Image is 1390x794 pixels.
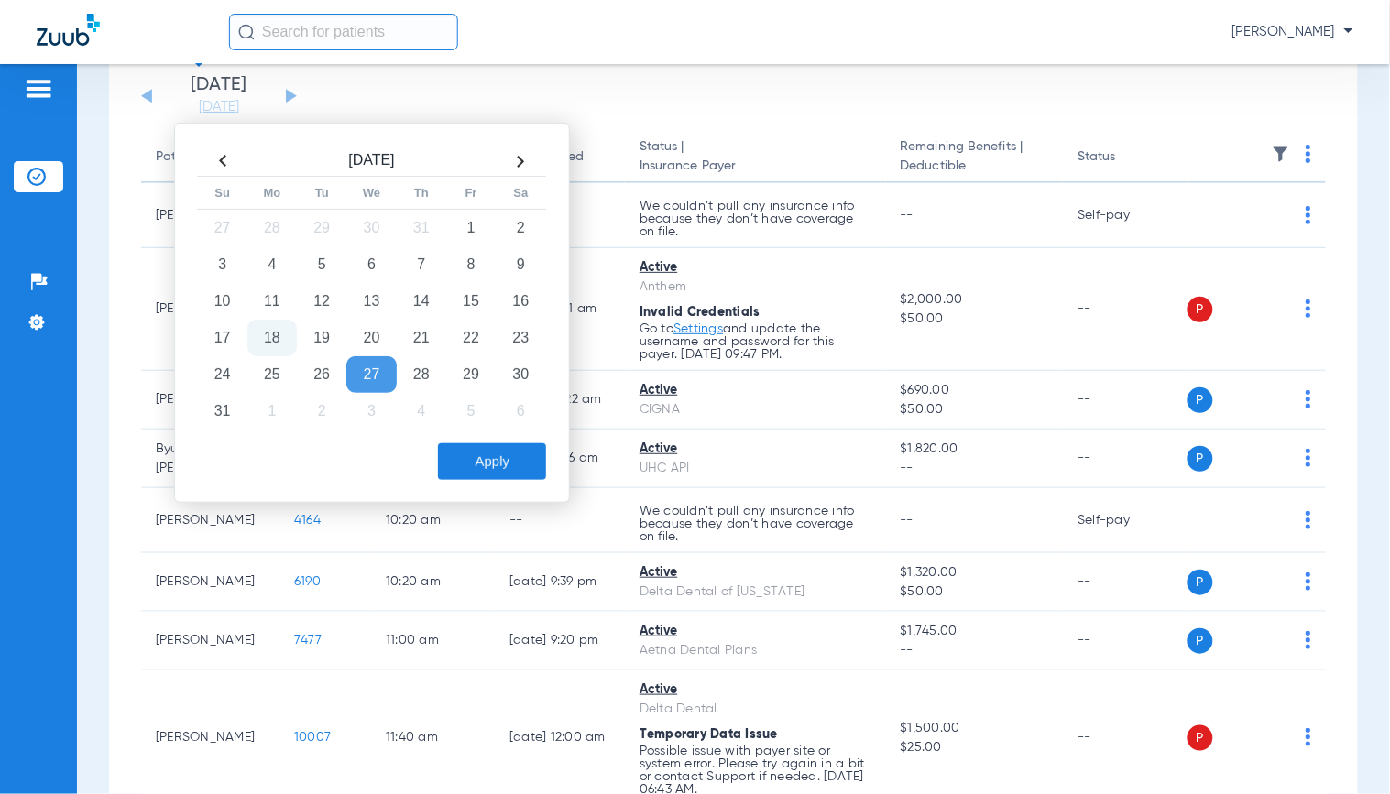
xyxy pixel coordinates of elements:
span: $50.00 [901,400,1049,419]
img: group-dot-blue.svg [1306,145,1311,163]
td: [PERSON_NAME] [141,553,279,612]
span: -- [901,209,914,222]
span: P [1188,628,1213,654]
span: $50.00 [901,582,1049,602]
span: -- [901,459,1049,478]
th: Status [1063,132,1187,183]
td: -- [1063,371,1187,430]
td: -- [1063,553,1187,612]
span: Deductible [901,157,1049,176]
td: [DATE] 9:39 PM [495,553,625,612]
th: [DATE] [247,147,496,177]
input: Search for patients [229,14,458,50]
th: Status | [625,132,885,183]
div: CIGNA [640,400,870,419]
img: filter.svg [1272,145,1290,163]
div: Active [640,258,870,277]
span: -- [901,641,1049,660]
td: 11:00 AM [371,612,495,670]
span: P [1188,387,1213,413]
div: Delta Dental of [US_STATE] [640,582,870,602]
div: Aetna Dental Plans [640,641,870,660]
p: We couldn’t pull any insurance info because they don’t have coverage on file. [640,200,870,238]
img: hamburger-icon [24,78,53,100]
span: $1,500.00 [901,719,1049,738]
span: P [1188,297,1213,322]
button: Apply [438,443,546,480]
img: group-dot-blue.svg [1306,449,1311,467]
a: [DATE] [164,98,274,116]
img: group-dot-blue.svg [1306,631,1311,649]
span: $1,820.00 [901,440,1049,459]
span: -- [901,514,914,527]
span: 10007 [294,731,331,744]
div: Delta Dental [640,700,870,719]
a: Settings [673,322,723,335]
p: We couldn’t pull any insurance info because they don’t have coverage on file. [640,505,870,543]
div: Active [640,680,870,700]
td: -- [1063,248,1187,371]
span: $2,000.00 [901,290,1049,310]
img: Search Icon [238,24,255,40]
img: group-dot-blue.svg [1306,206,1311,224]
span: 7477 [294,634,322,647]
td: Self-pay [1063,488,1187,553]
div: Anthem [640,277,870,297]
td: 10:20 AM [371,488,495,553]
span: Temporary Data Issue [640,728,778,741]
div: Active [640,622,870,641]
img: Zuub Logo [37,14,100,46]
td: -- [1063,430,1187,488]
span: P [1188,570,1213,595]
div: Active [640,563,870,582]
span: [PERSON_NAME] [1232,23,1353,41]
td: -- [495,488,625,553]
span: $1,745.00 [901,622,1049,641]
div: UHC API [640,459,870,478]
div: Patient Name [156,147,236,167]
div: Active [640,440,870,459]
span: Invalid Credentials [640,306,761,319]
span: $1,320.00 [901,563,1049,582]
img: group-dot-blue.svg [1306,390,1311,408]
span: 6190 [294,575,321,588]
span: Insurance Payer [640,157,870,176]
iframe: Chat Widget [1298,706,1390,794]
td: [PERSON_NAME] [141,612,279,670]
span: P [1188,725,1213,751]
td: [PERSON_NAME] [141,488,279,553]
span: 4164 [294,514,321,527]
td: 10:20 AM [371,553,495,612]
img: group-dot-blue.svg [1306,299,1311,318]
td: [DATE] 9:20 PM [495,612,625,670]
td: -- [1063,612,1187,670]
span: $25.00 [901,738,1049,757]
span: $50.00 [901,310,1049,329]
span: $690.00 [901,381,1049,400]
img: group-dot-blue.svg [1306,572,1311,591]
span: P [1188,446,1213,472]
div: Active [640,381,870,400]
td: Self-pay [1063,183,1187,248]
div: Patient Name [156,147,265,167]
th: Remaining Benefits | [886,132,1064,183]
li: [DATE] [164,76,274,116]
p: Go to and update the username and password for this payer. [DATE] 09:47 PM. [640,322,870,361]
img: group-dot-blue.svg [1306,511,1311,529]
